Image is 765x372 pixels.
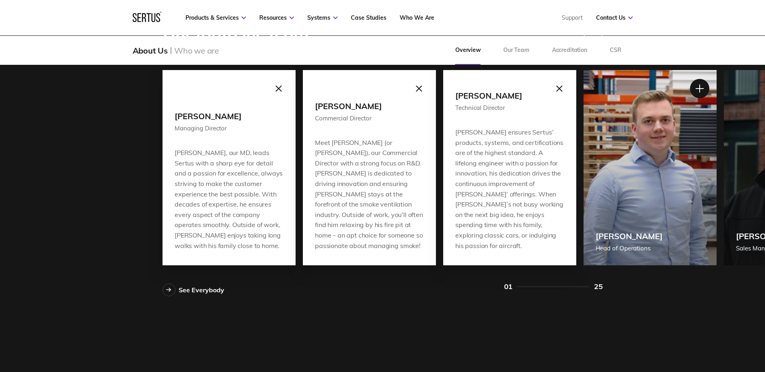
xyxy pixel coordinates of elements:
div: [PERSON_NAME] ensures Sertus’ products, systems, and certifications are of the highest standard. ... [455,127,564,251]
div: Head of Operations [596,244,663,253]
div: About Us [133,45,168,56]
a: Who We Are [400,14,434,21]
a: CSR [598,36,633,65]
div: See Everybody [179,286,224,294]
div: Managing Director [175,124,283,133]
iframe: Chat Widget [620,279,765,372]
a: Case Studies [351,14,386,21]
div: Commercial Director [315,113,424,123]
div: Technical Director [455,103,564,113]
div: [PERSON_NAME] [175,111,283,121]
a: Systems [307,14,338,21]
a: Resources [259,14,294,21]
div: 25 [594,282,602,291]
a: Accreditation [541,36,598,65]
a: Contact Us [596,14,633,21]
a: Products & Services [186,14,246,21]
div: [PERSON_NAME], our MD, leads Sertus with a sharp eye for detail and a passion for excellence, alw... [175,148,283,251]
a: Support [562,14,583,21]
a: Our Team [492,36,541,65]
div: Who we are [174,45,219,56]
div: [PERSON_NAME] [596,231,663,241]
a: See Everybody [163,283,224,296]
div: [PERSON_NAME] [315,101,424,111]
div: [PERSON_NAME] [455,91,564,101]
div: 01 [504,282,513,291]
div: Meet [PERSON_NAME] (or [PERSON_NAME]), our Commercial Director with a strong focus on R&D. [PERSO... [315,137,424,251]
